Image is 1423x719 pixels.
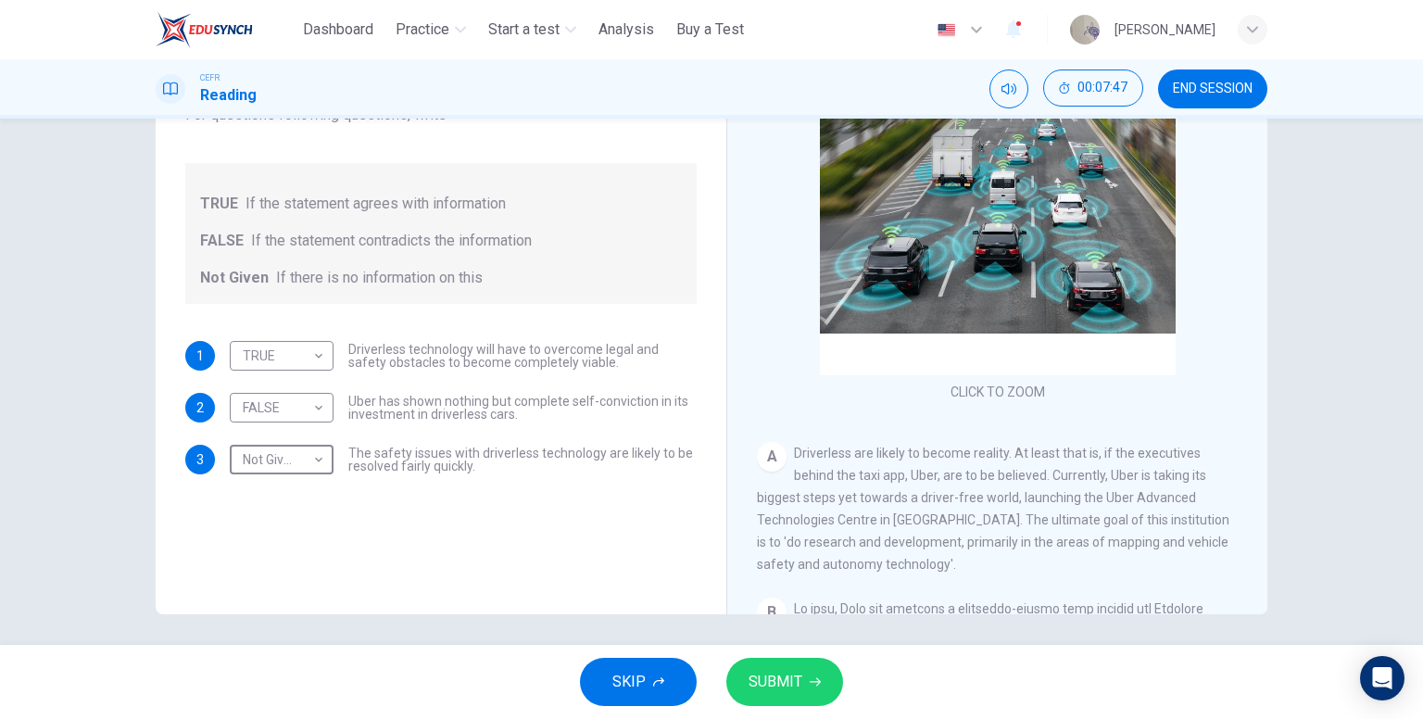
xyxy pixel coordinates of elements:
[1360,656,1404,700] div: Open Intercom Messenger
[676,19,744,41] span: Buy a Test
[348,447,697,473] span: The safety issues with driverless technology are likely to be resolved fairly quickly.
[196,401,204,414] span: 2
[196,453,204,466] span: 3
[757,598,787,627] div: B
[251,230,532,252] span: If the statement contradicts the information
[749,669,802,695] span: SUBMIT
[1173,82,1253,96] span: END SESSION
[230,434,327,486] div: Not Given
[726,658,843,706] button: SUBMIT
[200,84,257,107] h1: Reading
[396,19,449,41] span: Practice
[1043,69,1143,107] button: 00:07:47
[612,669,646,695] span: SKIP
[303,19,373,41] span: Dashboard
[296,13,381,46] button: Dashboard
[156,11,253,48] img: ELTC logo
[935,23,958,37] img: en
[488,19,560,41] span: Start a test
[598,19,654,41] span: Analysis
[669,13,751,46] button: Buy a Test
[230,330,327,383] div: TRUE
[591,13,661,46] button: Analysis
[1158,69,1267,108] button: END SESSION
[196,349,204,362] span: 1
[200,193,238,215] span: TRUE
[348,343,697,369] span: Driverless technology will have to overcome legal and safety obstacles to become completely viable.
[200,230,244,252] span: FALSE
[388,13,473,46] button: Practice
[200,71,220,84] span: CEFR
[1070,15,1100,44] img: Profile picture
[276,267,483,289] span: If there is no information on this
[1114,19,1215,41] div: [PERSON_NAME]
[989,69,1028,108] div: Mute
[1043,69,1143,108] div: Hide
[1077,81,1127,95] span: 00:07:47
[200,267,269,289] span: Not Given
[757,446,1229,572] span: Driverless are likely to become reality. At least that is, if the executives behind the taxi app,...
[246,193,506,215] span: If the statement agrees with information
[230,382,327,435] div: FALSE
[481,13,584,46] button: Start a test
[757,442,787,472] div: A
[580,658,697,706] button: SKIP
[156,11,296,48] a: ELTC logo
[348,395,697,421] span: Uber has shown nothing but complete self-conviction in its investment in driverless cars.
